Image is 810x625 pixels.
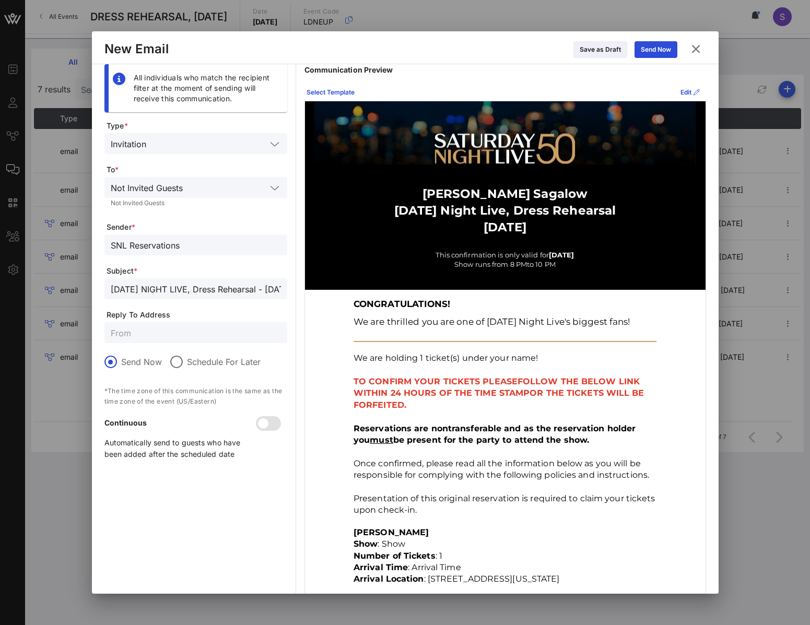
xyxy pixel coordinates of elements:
span: TO CONFIRM YOUR TICKETS PLEASE OR THE TICKETS WILL BE FORFEITED [354,376,644,410]
strong: Arrival Time [354,562,408,572]
p: Continuous [104,417,258,429]
input: Subject [111,282,281,296]
p: : Arrival Time [354,562,656,573]
span: Subject [107,266,287,276]
button: Send Now [635,41,677,58]
div: Save as Draft [580,44,621,55]
div: Not Invited Guests [111,200,281,206]
strong: Show [354,539,378,549]
strong: Number of Tickets [354,551,436,561]
input: From [111,326,281,339]
div: Edit [680,87,700,98]
button: Select Template [300,84,361,101]
p: *The time zone of this communication is the same as the time zone of the event (US/Eastern) [104,386,287,407]
p: We are holding 1 ticket(s) under your name! [354,352,656,364]
p: : [STREET_ADDRESS][US_STATE] [354,573,656,585]
div: All individuals who match the recipient filter at the moment of sending will receive this communi... [134,73,279,104]
strong: CONGRATULATIONS! [354,299,451,309]
strong: Sagalow [DATE] Night Live, Dress Rehearsal [DATE] [394,186,616,234]
span: Reply To Address [107,310,287,320]
span: To [107,164,287,175]
div: New Email [104,41,169,57]
span: Type [107,121,287,131]
strong: [PERSON_NAME] [354,527,429,537]
div: Select Template [307,87,355,98]
div: Invitation [111,139,146,149]
span: . [404,400,406,410]
p: Automatically send to guests who have been added after the scheduled date [104,437,258,460]
strong: [PERSON_NAME] [422,186,530,201]
input: From [111,238,281,252]
div: Send Now [641,44,671,55]
strong: Reservations are nontransferable and as the reservation holder you be present for the party to at... [354,423,636,445]
span: Sender [107,222,287,232]
span: to 10 PM [527,260,556,268]
span: Show runs from 8 PM [454,260,527,268]
strong: [DATE] [549,251,574,259]
label: Schedule For Later [187,357,261,367]
strong: Arrival Location [354,574,424,584]
div: Not Invited Guests [111,183,183,193]
p: Communication Preview [304,64,706,76]
div: Invitation [104,133,287,154]
label: Send Now [121,357,162,367]
p: : 1 [354,550,656,562]
button: Save as Draft [573,41,627,58]
p: Presentation of this original reservation is required to claim your tickets upon check-in. [354,493,656,516]
p: Once confirmed, please read all the information below as you will be responsible for complying wi... [354,423,656,481]
span: must [370,435,393,445]
p: : Show [354,538,656,550]
div: Not Invited Guests [104,177,287,198]
button: Edit [674,84,706,101]
p: We are thrilled you are one of [DATE] Night Live's biggest fans! [354,313,656,331]
span: This confirmation is only valid for [436,251,549,259]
